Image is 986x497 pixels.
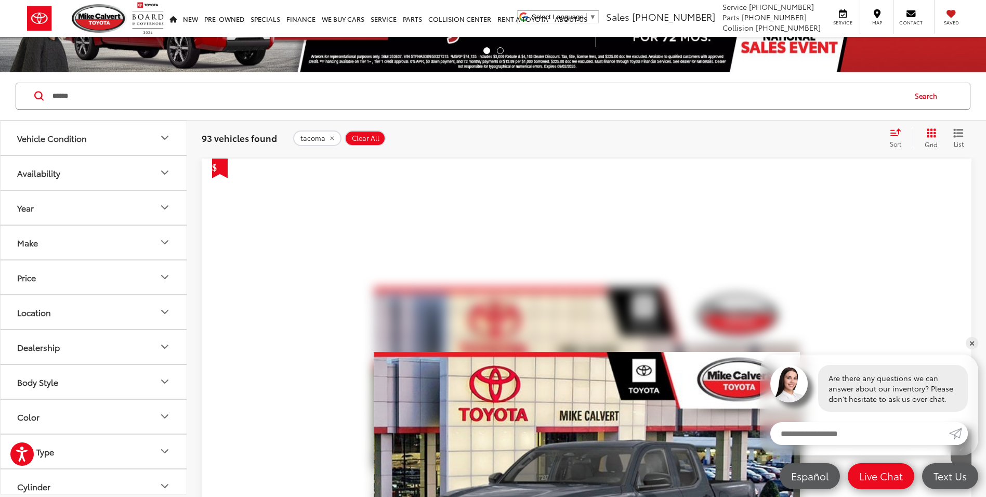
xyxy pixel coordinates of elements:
button: List View [945,128,971,149]
span: Service [831,19,854,26]
span: Parts [722,12,740,22]
input: Enter your message [770,422,949,445]
div: Availability [159,166,171,179]
button: Grid View [913,128,945,149]
div: Make [17,238,38,247]
div: Price [159,271,171,283]
button: YearYear [1,191,188,225]
div: Vehicle Condition [17,133,87,143]
span: Español [786,469,834,482]
button: LocationLocation [1,295,188,329]
div: Price [17,272,36,282]
div: Year [17,203,34,213]
span: Collision [722,22,754,33]
span: Saved [940,19,963,26]
span: tacoma [300,134,325,142]
a: Submit [949,422,968,445]
span: 93 vehicles found [202,132,277,144]
span: [PHONE_NUMBER] [632,10,715,23]
div: Fuel Type [159,445,171,457]
img: Mike Calvert Toyota [72,4,127,33]
button: Clear All [345,130,386,146]
span: [PHONE_NUMBER] [749,2,814,12]
button: Body StyleBody Style [1,365,188,399]
div: Location [17,307,51,317]
div: Availability [17,168,60,178]
span: [PHONE_NUMBER] [742,12,807,22]
div: Vehicle Condition [159,132,171,144]
button: Search [905,83,952,109]
span: Contact [899,19,923,26]
div: Body Style [159,375,171,388]
div: Dealership [17,342,60,352]
div: Cylinder [159,480,171,492]
span: Get Price Drop Alert [212,159,228,178]
div: Location [159,306,171,318]
input: Search by Make, Model, or Keyword [51,84,905,109]
img: Agent profile photo [770,365,808,402]
div: Fuel Type [17,447,54,456]
div: Color [159,410,171,423]
a: Text Us [922,463,978,489]
span: ▼ [589,13,596,21]
span: Service [722,2,747,12]
span: Clear All [352,134,379,142]
span: List [953,139,964,148]
button: AvailabilityAvailability [1,156,188,190]
div: Dealership [159,341,171,353]
a: Español [780,463,840,489]
button: PricePrice [1,260,188,294]
div: Make [159,236,171,248]
span: Sales [606,10,629,23]
span: Text Us [928,469,972,482]
button: Select sort value [885,128,913,149]
button: Fuel TypeFuel Type [1,435,188,468]
button: Vehicle ConditionVehicle Condition [1,121,188,155]
button: remove tacoma [293,130,341,146]
div: Year [159,201,171,214]
button: MakeMake [1,226,188,259]
span: [PHONE_NUMBER] [756,22,821,33]
span: Map [865,19,888,26]
a: Live Chat [848,463,914,489]
div: Body Style [17,377,58,387]
span: Live Chat [854,469,908,482]
span: Grid [925,140,938,149]
button: ColorColor [1,400,188,434]
div: Color [17,412,40,422]
div: Cylinder [17,481,50,491]
div: Are there any questions we can answer about our inventory? Please don't hesitate to ask us over c... [818,365,968,412]
span: Sort [890,139,901,148]
button: DealershipDealership [1,330,188,364]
